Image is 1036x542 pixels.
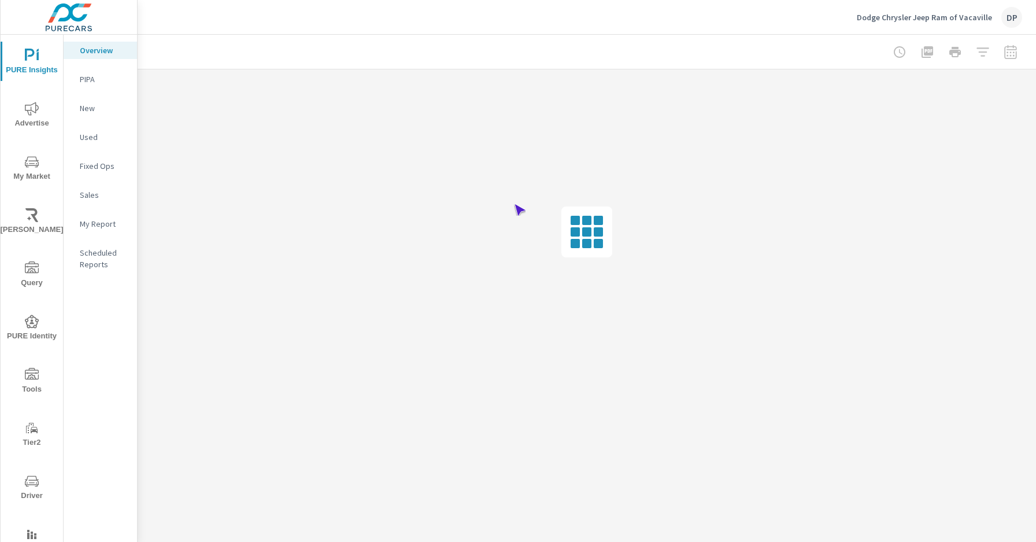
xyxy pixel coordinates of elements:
[80,160,128,172] p: Fixed Ops
[4,49,60,77] span: PURE Insights
[4,474,60,503] span: Driver
[80,131,128,143] p: Used
[64,42,137,59] div: Overview
[80,73,128,85] p: PIPA
[64,128,137,146] div: Used
[64,244,137,273] div: Scheduled Reports
[4,102,60,130] span: Advertise
[857,12,992,23] p: Dodge Chrysler Jeep Ram of Vacaville
[4,155,60,183] span: My Market
[80,45,128,56] p: Overview
[64,71,137,88] div: PIPA
[64,99,137,117] div: New
[4,421,60,449] span: Tier2
[80,189,128,201] p: Sales
[4,261,60,290] span: Query
[80,102,128,114] p: New
[4,368,60,396] span: Tools
[64,186,137,204] div: Sales
[80,247,128,270] p: Scheduled Reports
[80,218,128,230] p: My Report
[64,157,137,175] div: Fixed Ops
[64,215,137,233] div: My Report
[4,315,60,343] span: PURE Identity
[4,208,60,237] span: [PERSON_NAME]
[1001,7,1022,28] div: DP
